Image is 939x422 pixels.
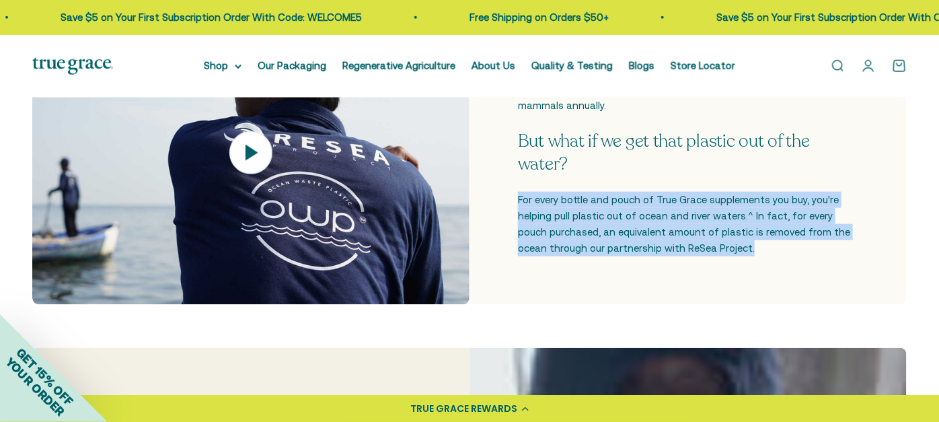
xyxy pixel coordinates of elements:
[467,11,607,23] a: Free Shipping on Orders $50+
[671,60,735,71] a: Store Locator
[59,9,360,26] p: Save $5 on Your First Subscription Order With Code: WELCOME5
[531,60,613,71] a: Quality & Testing
[518,130,858,176] h4: But what if we get that plastic out of the water?
[342,60,455,71] a: Regenerative Agriculture
[258,60,326,71] a: Our Packaging
[472,60,515,71] a: About Us
[204,58,241,74] summary: Shop
[410,402,517,416] div: TRUE GRACE REWARDS
[13,345,76,408] span: GET 15% OFF
[518,192,858,256] p: For every bottle and pouch of True Grace supplements you buy, you're helping pull plastic out of ...
[3,355,67,419] span: YOUR ORDER
[629,60,654,71] a: Blogs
